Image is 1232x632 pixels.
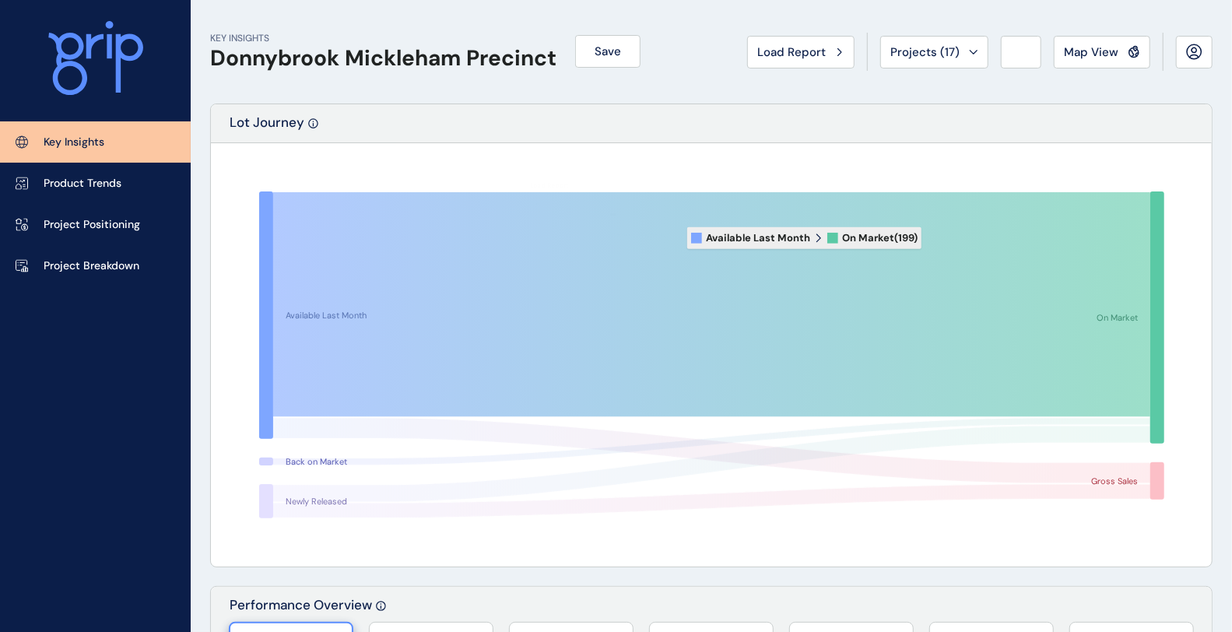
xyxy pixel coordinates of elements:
span: Map View [1064,44,1118,60]
p: Project Positioning [44,217,140,233]
button: Save [575,35,641,68]
p: Lot Journey [230,114,304,142]
p: Project Breakdown [44,258,139,274]
button: Load Report [747,36,855,68]
span: Save [595,44,621,59]
h1: Donnybrook Mickleham Precinct [210,45,556,72]
span: Projects ( 17 ) [890,44,960,60]
p: Product Trends [44,176,121,191]
p: Key Insights [44,135,104,150]
button: Map View [1054,36,1150,68]
p: KEY INSIGHTS [210,32,556,45]
span: Load Report [757,44,826,60]
button: Projects (17) [880,36,988,68]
